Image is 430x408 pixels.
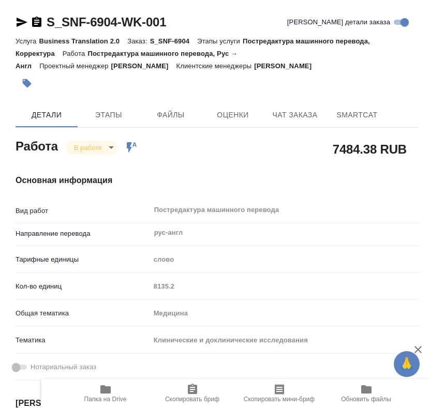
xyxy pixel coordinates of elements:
span: Папка на Drive [84,396,127,403]
input: Пустое поле [150,279,419,294]
button: Скопировать ссылку [31,16,43,28]
p: Общая тематика [16,308,150,319]
button: В работе [71,143,105,152]
div: Клинические и доклинические исследования [150,331,419,349]
button: 🙏 [394,351,420,377]
h2: Работа [16,136,58,155]
span: [PERSON_NAME] детали заказа [287,17,390,27]
span: Оценки [208,109,258,122]
p: Тарифные единицы [16,254,150,265]
span: Детали [22,109,71,122]
button: Скопировать мини-бриф [236,379,323,408]
button: Обновить файлы [323,379,410,408]
p: Проектный менеджер [39,62,111,70]
h4: Основная информация [16,174,419,187]
p: Кол-во единиц [16,281,150,292]
p: [PERSON_NAME] [254,62,319,70]
span: Файлы [146,109,196,122]
h2: 7484.38 RUB [333,140,407,158]
div: слово [150,251,419,268]
p: Business Translation 2.0 [39,37,127,45]
button: Скопировать бриф [149,379,236,408]
div: Медицина [150,305,419,322]
p: [PERSON_NAME] [111,62,176,70]
span: Скопировать мини-бриф [244,396,315,403]
span: Скопировать бриф [165,396,219,403]
span: Обновить файлы [341,396,391,403]
span: SmartCat [332,109,382,122]
p: Постредактура машинного перевода, Рус → Англ [16,50,238,70]
p: Клиентские менеджеры [176,62,255,70]
span: 🙏 [398,353,416,375]
button: Добавить тэг [16,72,38,95]
p: Этапы услуги [197,37,243,45]
span: Чат заказа [270,109,320,122]
a: S_SNF-6904-WK-001 [47,15,166,29]
p: Услуга [16,37,39,45]
p: Работа [63,50,88,57]
p: Тематика [16,335,150,345]
p: Вид работ [16,206,150,216]
p: S_SNF-6904 [150,37,198,45]
button: Папка на Drive [62,379,149,408]
span: Этапы [84,109,134,122]
div: В работе [66,141,117,155]
button: Скопировать ссылку для ЯМессенджера [16,16,28,28]
p: Направление перевода [16,229,150,239]
p: Заказ: [127,37,150,45]
span: Нотариальный заказ [31,362,96,372]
